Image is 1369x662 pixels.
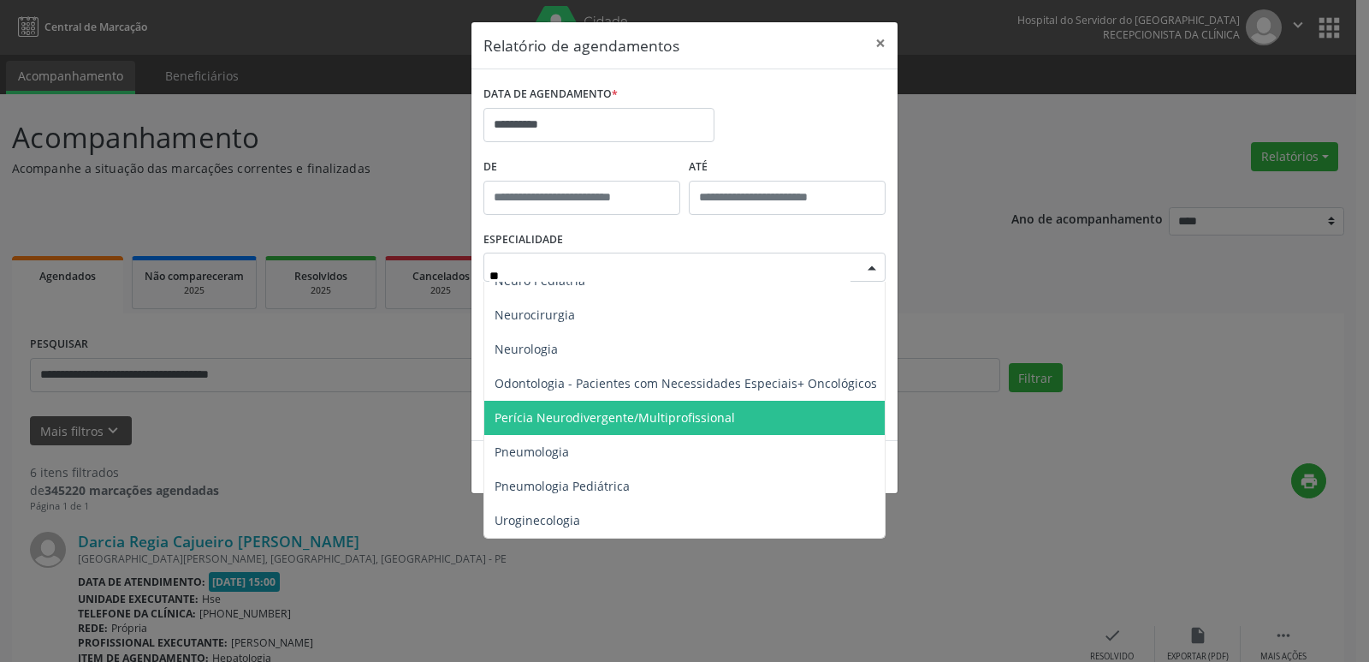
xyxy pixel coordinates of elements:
h5: Relatório de agendamentos [483,34,679,57]
label: ATÉ [689,154,886,181]
button: Close [863,22,898,64]
label: ESPECIALIDADE [483,227,563,253]
label: DATA DE AGENDAMENTO [483,81,618,108]
span: Neurocirurgia [495,307,575,323]
span: Neurologia [495,341,558,357]
span: Odontologia - Pacientes com Necessidades Especiais+ Oncológicos [495,375,877,391]
span: Uroginecologia [495,512,580,528]
span: Pneumologia Pediátrica [495,478,630,494]
label: De [483,154,680,181]
span: Pneumologia [495,444,569,460]
span: Perícia Neurodivergente/Multiprofissional [495,409,735,426]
